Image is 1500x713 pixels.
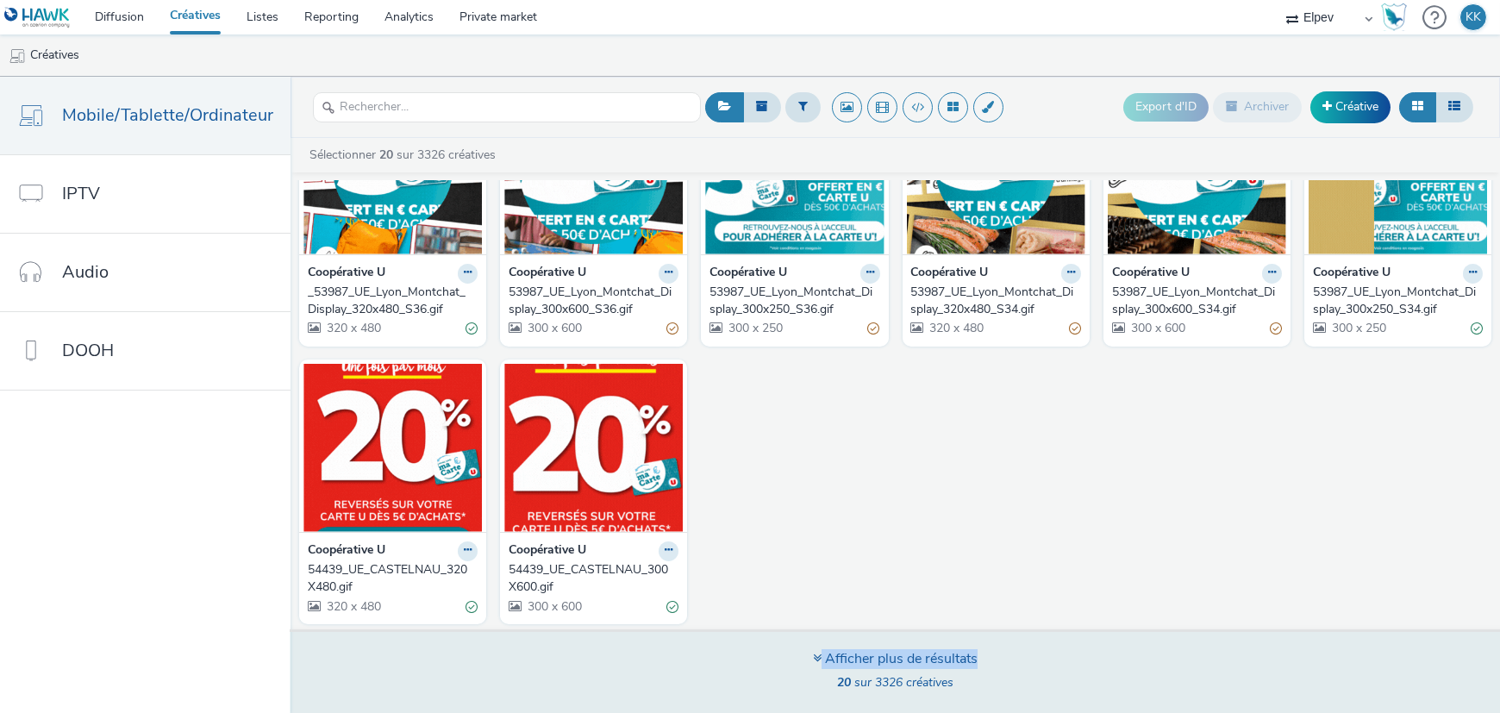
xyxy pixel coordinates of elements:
[509,561,678,597] a: 54439_UE_CASTELNAU_300X600.gif
[4,7,71,28] img: undefined Logo
[1270,320,1282,338] div: Partiellement valide
[727,320,783,336] span: 300 x 250
[1399,92,1436,122] button: Grille
[509,561,672,597] div: 54439_UE_CASTELNAU_300X600.gif
[308,541,385,561] strong: Coopérative U
[509,284,672,319] div: 53987_UE_Lyon_Montchat_Display_300x600_S36.gif
[1112,284,1275,319] div: 53987_UE_Lyon_Montchat_Display_300x600_S34.gif
[709,284,879,319] a: 53987_UE_Lyon_Montchat_Display_300x250_S36.gif
[308,284,478,319] a: _53987_UE_Lyon_Montchat_Display_320x480_S36.gif
[466,320,478,338] div: Valide
[313,92,701,122] input: Rechercher...
[308,561,471,597] div: 54439_UE_CASTELNAU_320X480.gif
[1112,284,1282,319] a: 53987_UE_Lyon_Montchat_Display_300x600_S34.gif
[911,284,1074,319] div: 53987_UE_Lyon_Montchat_Display_320x480_S34.gif
[526,598,582,615] span: 300 x 600
[62,181,100,206] span: IPTV
[1471,320,1483,338] div: Valide
[813,649,978,669] div: Afficher plus de résultats
[928,320,984,336] span: 320 x 480
[62,338,114,363] span: DOOH
[1435,92,1473,122] button: Liste
[62,260,109,285] span: Audio
[1313,284,1483,319] a: 53987_UE_Lyon_Montchat_Display_300x250_S34.gif
[1213,92,1302,122] button: Archiver
[303,364,482,532] img: 54439_UE_CASTELNAU_320X480.gif visual
[911,264,989,284] strong: Coopérative U
[325,598,381,615] span: 320 x 480
[666,597,678,616] div: Valide
[837,674,851,691] strong: 20
[308,147,503,163] a: Sélectionner sur 3326 créatives
[911,284,1081,319] a: 53987_UE_Lyon_Montchat_Display_320x480_S34.gif
[1129,320,1185,336] span: 300 x 600
[1313,264,1391,284] strong: Coopérative U
[509,541,586,561] strong: Coopérative U
[666,320,678,338] div: Partiellement valide
[504,364,683,532] img: 54439_UE_CASTELNAU_300X600.gif visual
[509,264,586,284] strong: Coopérative U
[1112,264,1190,284] strong: Coopérative U
[1313,284,1476,319] div: 53987_UE_Lyon_Montchat_Display_300x250_S34.gif
[308,561,478,597] a: 54439_UE_CASTELNAU_320X480.gif
[509,284,678,319] a: 53987_UE_Lyon_Montchat_Display_300x600_S36.gif
[1330,320,1386,336] span: 300 x 250
[1123,93,1209,121] button: Export d'ID
[1466,4,1481,30] div: KK
[868,320,880,338] div: Partiellement valide
[466,597,478,616] div: Valide
[1381,3,1407,31] img: Hawk Academy
[379,147,393,163] strong: 20
[9,47,26,65] img: mobile
[1069,320,1081,338] div: Partiellement valide
[526,320,582,336] span: 300 x 600
[325,320,381,336] span: 320 x 480
[837,674,953,691] span: sur 3326 créatives
[308,264,385,284] strong: Coopérative U
[1310,91,1391,122] a: Créative
[1381,3,1414,31] a: Hawk Academy
[709,264,787,284] strong: Coopérative U
[709,284,872,319] div: 53987_UE_Lyon_Montchat_Display_300x250_S36.gif
[62,103,273,128] span: Mobile/Tablette/Ordinateur
[308,284,471,319] div: _53987_UE_Lyon_Montchat_Display_320x480_S36.gif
